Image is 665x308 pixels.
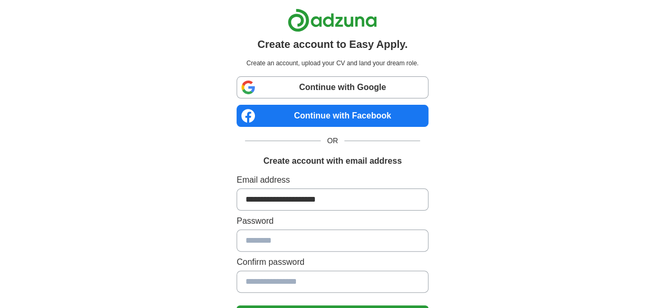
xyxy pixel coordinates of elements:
[237,76,428,98] a: Continue with Google
[321,135,344,146] span: OR
[288,8,377,32] img: Adzuna logo
[263,155,402,167] h1: Create account with email address
[237,215,428,227] label: Password
[237,105,428,127] a: Continue with Facebook
[258,36,408,52] h1: Create account to Easy Apply.
[237,256,428,269] label: Confirm password
[237,174,428,186] label: Email address
[239,58,426,68] p: Create an account, upload your CV and land your dream role.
